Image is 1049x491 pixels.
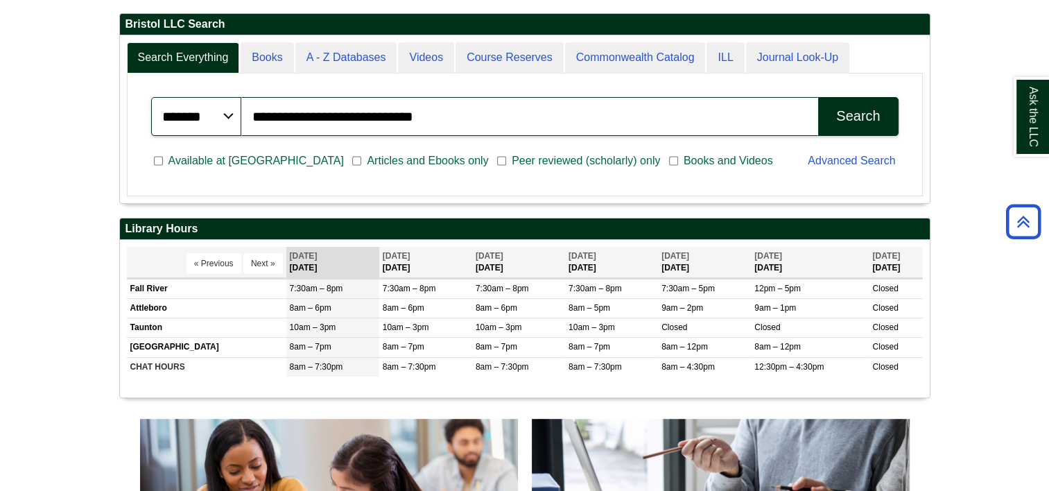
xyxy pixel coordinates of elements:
a: Journal Look-Up [746,42,849,74]
span: 10am – 3pm [383,322,429,332]
span: 7:30am – 8pm [569,284,622,293]
span: 8am – 7pm [290,342,331,352]
a: Books [241,42,293,74]
span: 10am – 3pm [290,322,336,332]
a: Videos [398,42,454,74]
span: Closed [872,362,898,372]
input: Available at [GEOGRAPHIC_DATA] [154,155,163,167]
span: 10am – 3pm [476,322,522,332]
span: 9am – 1pm [754,303,796,313]
th: [DATE] [379,247,472,278]
button: Next » [243,253,283,274]
td: Fall River [127,279,286,298]
span: 8am – 6pm [383,303,424,313]
span: [DATE] [569,251,596,261]
span: 10am – 3pm [569,322,615,332]
span: 8am – 5pm [569,303,610,313]
span: [DATE] [476,251,503,261]
td: Taunton [127,318,286,338]
span: 8am – 6pm [290,303,331,313]
span: 8am – 7:30pm [569,362,622,372]
td: Attleboro [127,299,286,318]
span: 8am – 7:30pm [383,362,436,372]
span: Peer reviewed (scholarly) only [506,153,666,169]
span: [DATE] [661,251,689,261]
span: Closed [754,322,780,332]
a: A - Z Databases [295,42,397,74]
span: 8am – 4:30pm [661,362,715,372]
span: 8am – 7pm [569,342,610,352]
span: 8am – 12pm [754,342,801,352]
span: Closed [872,322,898,332]
th: [DATE] [751,247,869,278]
a: Back to Top [1001,212,1046,231]
a: Commonwealth Catalog [565,42,706,74]
h2: Bristol LLC Search [120,14,930,35]
span: 8am – 7:30pm [290,362,343,372]
a: Course Reserves [456,42,564,74]
input: Books and Videos [669,155,678,167]
span: 12:30pm – 4:30pm [754,362,824,372]
span: 8am – 7pm [383,342,424,352]
button: Search [818,97,898,136]
span: 8am – 12pm [661,342,708,352]
td: CHAT HOURS [127,357,286,377]
th: [DATE] [286,247,379,278]
th: [DATE] [658,247,751,278]
td: [GEOGRAPHIC_DATA] [127,338,286,357]
span: 7:30am – 5pm [661,284,715,293]
span: 12pm – 5pm [754,284,801,293]
span: 9am – 2pm [661,303,703,313]
span: 7:30am – 8pm [476,284,529,293]
span: 8am – 6pm [476,303,517,313]
span: Closed [872,342,898,352]
span: [DATE] [290,251,318,261]
span: 8am – 7pm [476,342,517,352]
button: « Previous [187,253,241,274]
span: Closed [872,303,898,313]
span: [DATE] [754,251,782,261]
a: Advanced Search [808,155,895,166]
div: Search [836,108,880,124]
span: Available at [GEOGRAPHIC_DATA] [163,153,349,169]
span: 8am – 7:30pm [476,362,529,372]
span: 7:30am – 8pm [290,284,343,293]
span: Closed [661,322,687,332]
span: 7:30am – 8pm [383,284,436,293]
input: Peer reviewed (scholarly) only [497,155,506,167]
th: [DATE] [565,247,658,278]
span: Books and Videos [678,153,779,169]
span: Articles and Ebooks only [361,153,494,169]
span: [DATE] [872,251,900,261]
span: Closed [872,284,898,293]
th: [DATE] [472,247,565,278]
h2: Library Hours [120,218,930,240]
span: [DATE] [383,251,410,261]
a: Search Everything [127,42,240,74]
input: Articles and Ebooks only [352,155,361,167]
th: [DATE] [869,247,922,278]
a: ILL [706,42,744,74]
